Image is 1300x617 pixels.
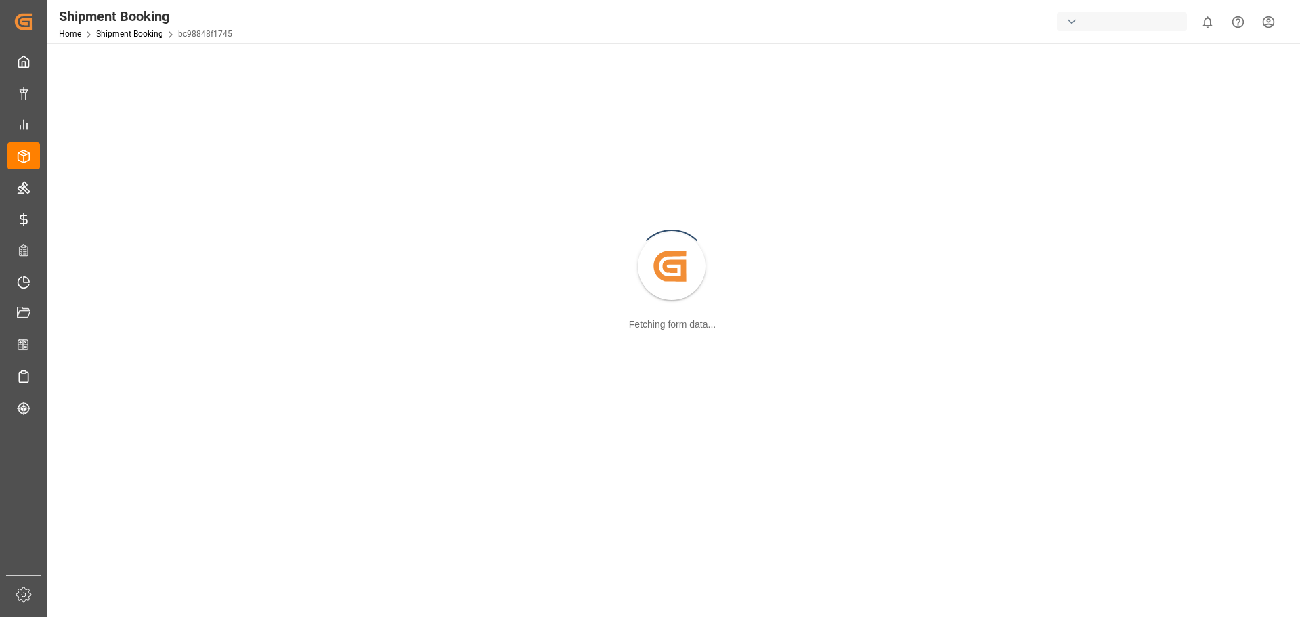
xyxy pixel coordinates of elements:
button: Help Center [1223,7,1253,37]
div: Fetching form data... [629,318,716,332]
div: Shipment Booking [59,6,232,26]
a: Home [59,29,81,39]
a: Shipment Booking [96,29,163,39]
button: show 0 new notifications [1192,7,1223,37]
